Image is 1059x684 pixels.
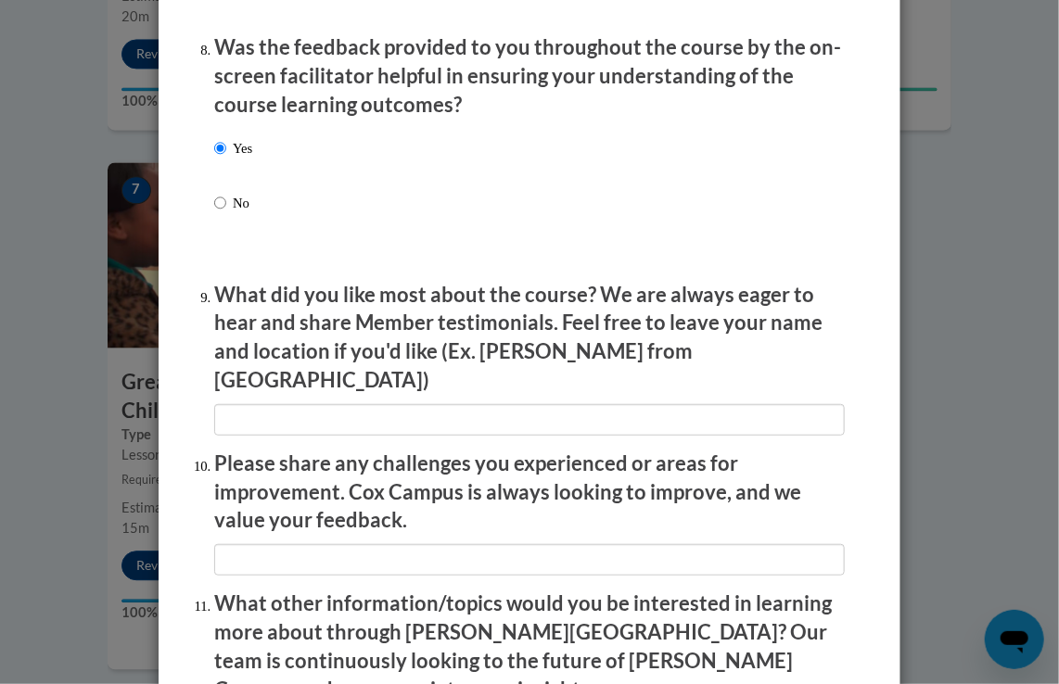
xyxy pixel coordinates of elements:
[214,281,845,395] p: What did you like most about the course? We are always eager to hear and share Member testimonial...
[214,33,845,119] p: Was the feedback provided to you throughout the course by the on-screen facilitator helpful in en...
[214,193,226,213] input: No
[214,138,226,158] input: Yes
[233,193,252,213] p: No
[233,138,252,158] p: Yes
[214,450,845,535] p: Please share any challenges you experienced or areas for improvement. Cox Campus is always lookin...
